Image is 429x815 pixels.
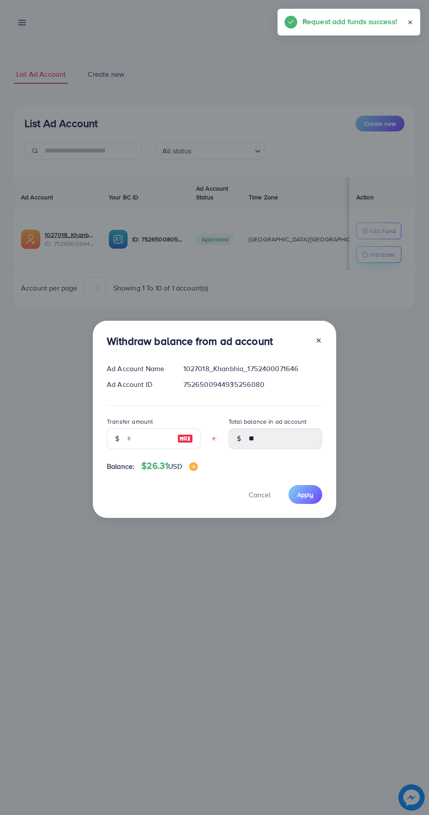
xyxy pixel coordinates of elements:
[229,417,306,426] label: Total balance in ad account
[297,490,313,499] span: Apply
[100,379,176,390] div: Ad Account ID
[107,335,273,347] h3: Withdraw balance from ad account
[141,461,197,471] h4: $26.31
[177,433,193,444] img: image
[176,379,329,390] div: 7526500944935256080
[168,461,182,471] span: USD
[107,461,134,471] span: Balance:
[288,485,322,504] button: Apply
[249,490,271,500] span: Cancel
[238,485,281,504] button: Cancel
[189,462,198,471] img: image
[100,364,176,374] div: Ad Account Name
[302,16,397,27] h5: Request add funds success!
[107,417,153,426] label: Transfer amount
[176,364,329,374] div: 1027018_Khanbhia_1752400071646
